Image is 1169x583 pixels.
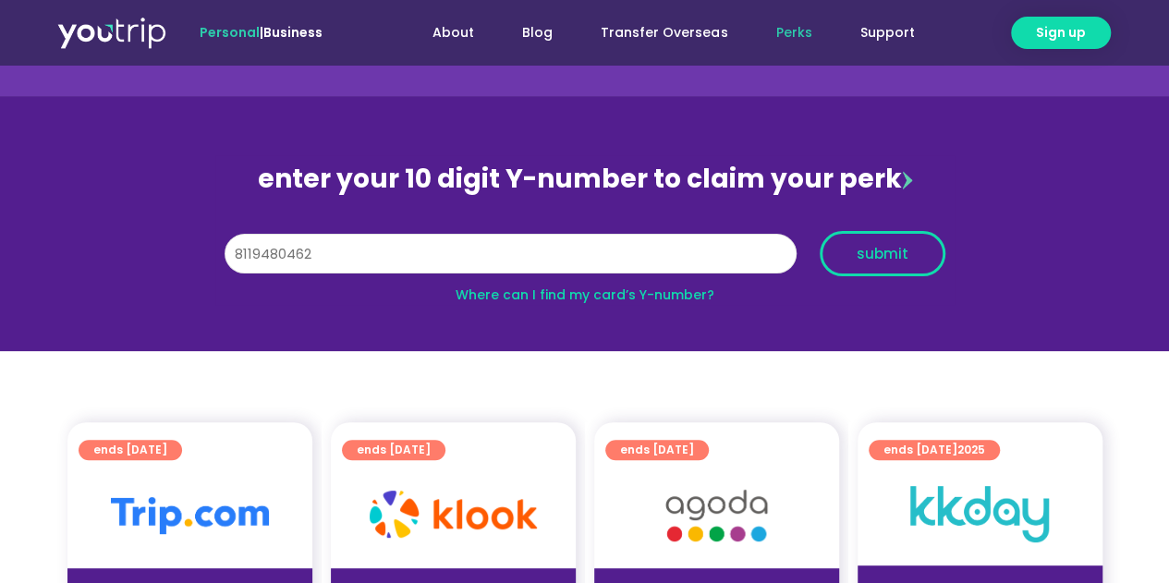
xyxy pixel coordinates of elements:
a: Sign up [1011,17,1111,49]
span: 2025 [957,442,985,457]
input: 10 digit Y-number (e.g. 8123456789) [225,234,797,274]
span: Sign up [1036,23,1086,43]
a: Transfer Overseas [577,16,751,50]
span: ends [DATE] [93,440,167,460]
a: Blog [498,16,577,50]
a: Support [835,16,938,50]
span: ends [DATE] [883,440,985,460]
span: Personal [200,23,260,42]
div: enter your 10 digit Y-number to claim your perk [215,155,955,203]
nav: Menu [372,16,938,50]
span: | [200,23,323,42]
a: ends [DATE] [605,440,709,460]
span: ends [DATE] [357,440,431,460]
button: submit [820,231,945,276]
a: About [408,16,498,50]
form: Y Number [225,231,945,290]
span: submit [857,247,908,261]
span: ends [DATE] [620,440,694,460]
a: ends [DATE] [79,440,182,460]
a: ends [DATE] [342,440,445,460]
a: Business [263,23,323,42]
a: ends [DATE]2025 [869,440,1000,460]
a: Perks [751,16,835,50]
a: Where can I find my card’s Y-number? [456,285,714,304]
